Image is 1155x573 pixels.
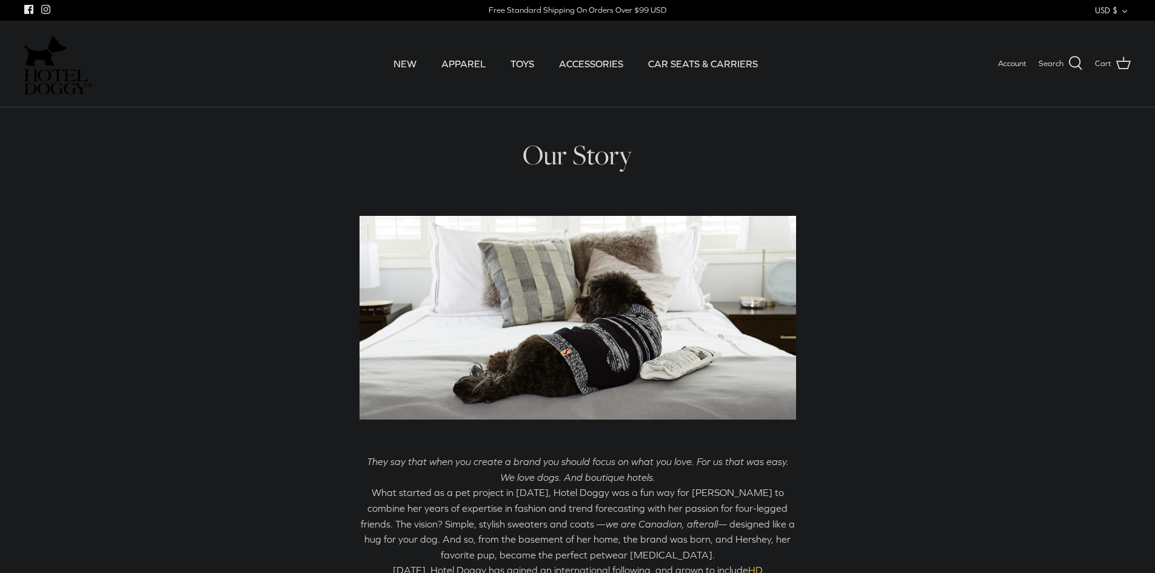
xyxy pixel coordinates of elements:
[41,5,50,14] a: Instagram
[489,5,666,16] div: Free Standard Shipping On Orders Over $99 USD
[430,43,497,84] a: APPAREL
[500,43,545,84] a: TOYS
[24,33,92,95] a: hoteldoggycom
[1039,56,1083,72] a: Search
[361,487,788,529] span: What started as a pet project in [DATE], Hotel Doggy was a fun way for [PERSON_NAME] to combine h...
[1095,56,1131,72] a: Cart
[367,456,789,483] span: They say that when you create a brand you should focus on what you love. For us that was easy. We...
[24,5,33,14] a: Facebook
[548,43,634,84] a: ACCESSORIES
[489,1,666,19] a: Free Standard Shipping On Orders Over $99 USD
[24,69,92,95] img: hoteldoggycom
[998,58,1026,70] a: Account
[998,59,1026,68] span: Account
[606,518,718,529] span: we are Canadian, afterall
[364,518,795,560] span: — designed like a hug for your dog. And so, from the basement of her home, the brand was born, an...
[180,43,971,84] div: Primary navigation
[1095,58,1111,70] span: Cart
[24,33,67,69] img: dog-icon.svg
[360,138,796,173] h1: Our Story
[383,43,427,84] a: NEW
[1039,58,1063,70] span: Search
[637,43,769,84] a: CAR SEATS & CARRIERS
